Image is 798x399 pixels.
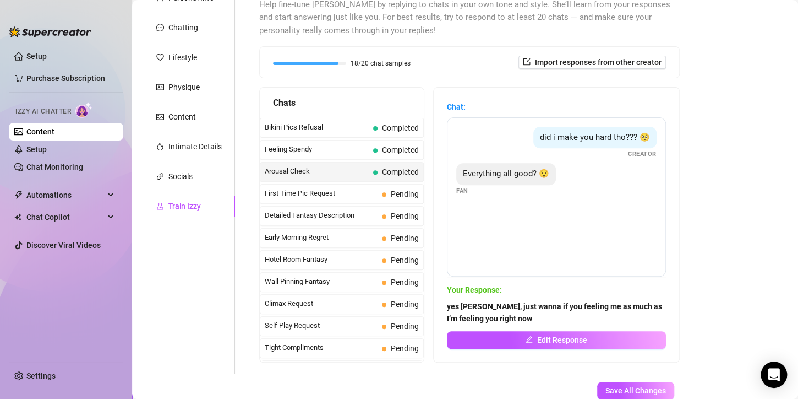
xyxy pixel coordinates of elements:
span: Import responses from other creator [535,58,662,67]
span: Everything all good? 😯 [463,169,549,179]
span: Pending [391,344,419,353]
div: Train Izzy [168,200,201,212]
span: Pending [391,300,419,309]
span: 18/20 chat samples [351,60,411,67]
span: Pending [391,278,419,287]
span: picture [156,113,164,121]
span: Creator [628,149,657,159]
button: Import responses from other creator [518,56,666,69]
span: Self Play Request [265,320,378,331]
span: Pending [391,190,419,198]
div: Intimate Details [168,141,222,153]
span: Completed [382,145,419,154]
span: Edit Response [537,336,587,344]
span: Automations [26,186,105,204]
a: Setup [26,145,47,154]
span: First Time Pic Request [265,188,378,199]
strong: yes [PERSON_NAME], just wanna if you feeling me as much as I’m feeling you right now [447,302,662,323]
span: Pending [391,234,419,242]
span: Pending [391,256,419,265]
span: fire [156,143,164,150]
a: Settings [26,371,56,380]
div: Chatting [168,21,198,34]
span: Completed [382,168,419,176]
span: Bikini Pics Refusal [265,122,369,133]
span: Detailed Fantasy Description [265,210,378,221]
span: Hotel Room Fantasy [265,254,378,265]
span: heart [156,53,164,61]
span: Pending [391,322,419,331]
span: Climax Request [265,298,378,309]
div: Content [168,111,196,123]
img: Chat Copilot [14,213,21,221]
span: edit [525,336,533,343]
span: Wall Pinning Fantasy [265,276,378,287]
strong: Chat: [447,103,466,111]
a: Discover Viral Videos [26,241,101,250]
span: Early Morning Regret [265,232,378,243]
a: Chat Monitoring [26,163,83,171]
span: Arousal Check [265,166,369,177]
strong: Your Response: [447,285,502,294]
span: Fan [456,186,468,196]
span: Tight Compliments [265,342,378,353]
span: Chats [273,96,296,110]
button: Edit Response [447,331,666,349]
span: Izzy AI Chatter [15,106,71,117]
span: Save All Changes [605,386,666,395]
div: Lifestyle [168,51,197,63]
span: link [156,172,164,180]
span: idcard [156,83,164,91]
span: Chat Copilot [26,208,105,226]
a: Setup [26,52,47,61]
span: did i make you hard tho??? 🥺 [540,132,650,142]
a: Content [26,127,54,136]
span: thunderbolt [14,191,23,199]
img: logo-BBDzfeDw.svg [9,26,91,37]
a: Purchase Subscription [26,74,105,83]
span: Completed [382,123,419,132]
span: Pending [391,212,419,220]
span: import [523,58,531,66]
div: Socials [168,170,193,182]
span: message [156,24,164,31]
img: AI Chatter [75,102,92,118]
div: Open Intercom Messenger [761,362,787,388]
span: experiment [156,202,164,210]
span: Feeling Spendy [265,144,369,155]
div: Physique [168,81,200,93]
